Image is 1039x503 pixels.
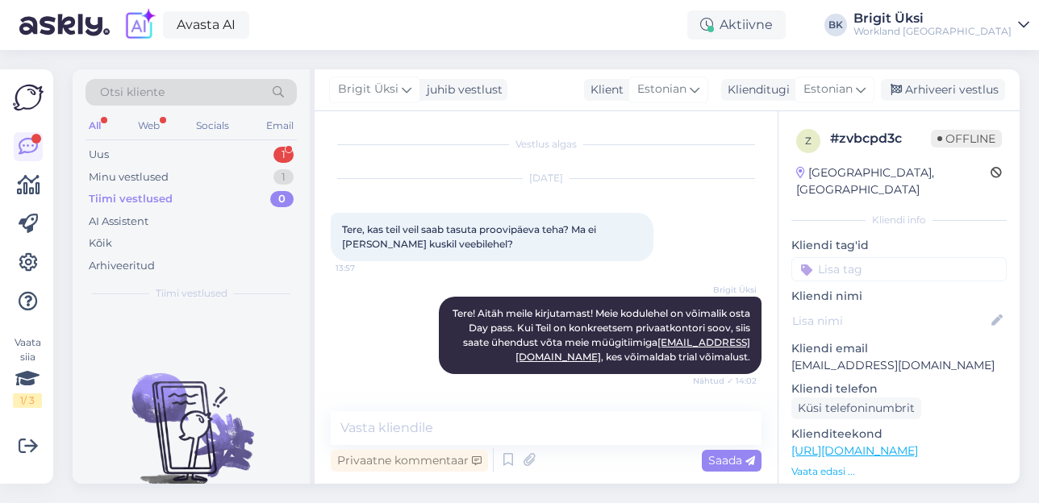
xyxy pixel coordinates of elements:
[791,257,1007,281] input: Lisa tag
[331,171,762,185] div: [DATE]
[273,169,294,185] div: 1
[803,81,853,98] span: Estonian
[791,237,1007,254] p: Kliendi tag'id
[453,307,753,363] span: Tere! Aitäh meile kirjutamast! Meie kodulehel on võimalik osta Day pass. Kui Teil on konkreetsem ...
[791,464,1007,479] p: Vaata edasi ...
[73,344,310,489] img: No chats
[830,129,931,148] div: # zvbcpd3c
[193,115,232,136] div: Socials
[708,453,755,468] span: Saada
[270,191,294,207] div: 0
[13,335,42,408] div: Vaata siia
[791,288,1007,305] p: Kliendi nimi
[791,426,1007,443] p: Klienditeekond
[89,258,155,274] div: Arhiveeritud
[584,81,624,98] div: Klient
[273,147,294,163] div: 1
[135,115,163,136] div: Web
[687,10,786,39] div: Aktiivne
[331,137,762,152] div: Vestlus algas
[86,115,104,136] div: All
[824,14,847,36] div: BK
[89,191,173,207] div: Tiimi vestlused
[791,340,1007,357] p: Kliendi email
[13,82,44,113] img: Askly Logo
[853,12,1012,25] div: Brigit Üksi
[89,214,148,230] div: AI Assistent
[263,115,297,136] div: Email
[796,164,991,198] div: [GEOGRAPHIC_DATA], [GEOGRAPHIC_DATA]
[791,380,1007,397] p: Kliendi telefon
[156,286,227,301] span: Tiimi vestlused
[791,357,1007,374] p: [EMAIL_ADDRESS][DOMAIN_NAME]
[336,262,396,274] span: 13:57
[791,397,921,419] div: Küsi telefoninumbrit
[805,135,812,147] span: z
[342,223,599,250] span: Tere, kas teil veil saab tasuta proovipäeva teha? Ma ei [PERSON_NAME] kuskil veebilehel?
[693,375,757,387] span: Nähtud ✓ 14:02
[791,213,1007,227] div: Kliendi info
[163,11,249,39] a: Avasta AI
[721,81,790,98] div: Klienditugi
[100,84,165,101] span: Otsi kliente
[792,312,988,330] input: Lisa nimi
[931,130,1002,148] span: Offline
[420,81,503,98] div: juhib vestlust
[13,393,42,408] div: 1 / 3
[338,81,398,98] span: Brigit Üksi
[331,450,488,472] div: Privaatne kommentaar
[123,8,156,42] img: explore-ai
[696,284,757,296] span: Brigit Üksi
[89,169,169,185] div: Minu vestlused
[791,443,918,458] a: [URL][DOMAIN_NAME]
[881,79,1005,101] div: Arhiveeri vestlus
[89,235,112,251] div: Kõik
[853,25,1012,38] div: Workland [GEOGRAPHIC_DATA]
[853,12,1029,38] a: Brigit ÜksiWorkland [GEOGRAPHIC_DATA]
[637,81,686,98] span: Estonian
[89,147,109,163] div: Uus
